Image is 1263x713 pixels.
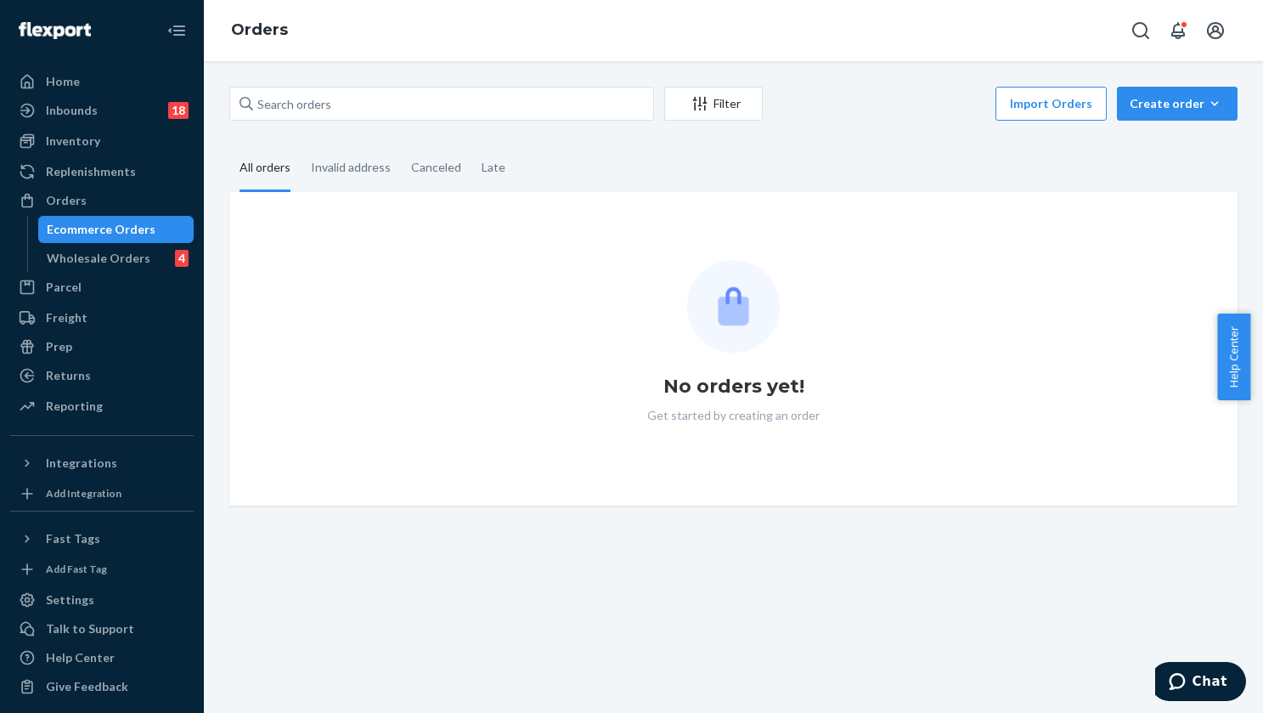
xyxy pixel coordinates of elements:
[1217,314,1250,400] button: Help Center
[10,644,194,671] a: Help Center
[10,187,194,214] a: Orders
[10,393,194,420] a: Reporting
[46,338,72,355] div: Prep
[38,245,195,272] a: Wholesale Orders4
[10,362,194,389] a: Returns
[175,250,189,267] div: 4
[46,192,87,209] div: Orders
[10,304,194,331] a: Freight
[46,486,121,501] div: Add Integration
[46,102,98,119] div: Inbounds
[1130,95,1225,112] div: Create order
[10,525,194,552] button: Fast Tags
[311,145,391,190] div: Invalid address
[46,455,117,472] div: Integrations
[19,22,91,39] img: Flexport logo
[10,484,194,504] a: Add Integration
[46,649,115,666] div: Help Center
[411,145,461,190] div: Canceled
[46,530,100,547] div: Fast Tags
[10,127,194,155] a: Inventory
[663,373,804,400] h1: No orders yet!
[10,450,194,477] button: Integrations
[664,87,763,121] button: Filter
[10,68,194,95] a: Home
[46,309,87,326] div: Freight
[229,87,654,121] input: Search orders
[168,102,189,119] div: 18
[160,14,194,48] button: Close Navigation
[46,562,107,576] div: Add Fast Tag
[240,145,290,192] div: All orders
[10,673,194,700] button: Give Feedback
[647,407,820,424] p: Get started by creating an order
[46,367,91,384] div: Returns
[46,620,134,637] div: Talk to Support
[482,145,505,190] div: Late
[46,398,103,415] div: Reporting
[1155,662,1246,705] iframe: Opens a widget where you can chat to one of our agents
[687,260,780,353] img: Empty list
[46,591,94,608] div: Settings
[1198,14,1232,48] button: Open account menu
[46,678,128,695] div: Give Feedback
[47,221,155,238] div: Ecommerce Orders
[46,73,80,90] div: Home
[1117,87,1238,121] button: Create order
[38,216,195,243] a: Ecommerce Orders
[10,615,194,642] button: Talk to Support
[1161,14,1195,48] button: Open notifications
[231,20,288,39] a: Orders
[995,87,1107,121] button: Import Orders
[10,586,194,614] a: Settings
[10,333,194,360] a: Prep
[10,274,194,301] a: Parcel
[10,559,194,580] a: Add Fast Tag
[665,95,762,112] div: Filter
[46,163,136,180] div: Replenishments
[10,158,194,185] a: Replenishments
[47,250,150,267] div: Wholesale Orders
[217,6,302,55] ol: breadcrumbs
[46,133,100,150] div: Inventory
[1124,14,1158,48] button: Open Search Box
[10,97,194,124] a: Inbounds18
[46,279,82,296] div: Parcel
